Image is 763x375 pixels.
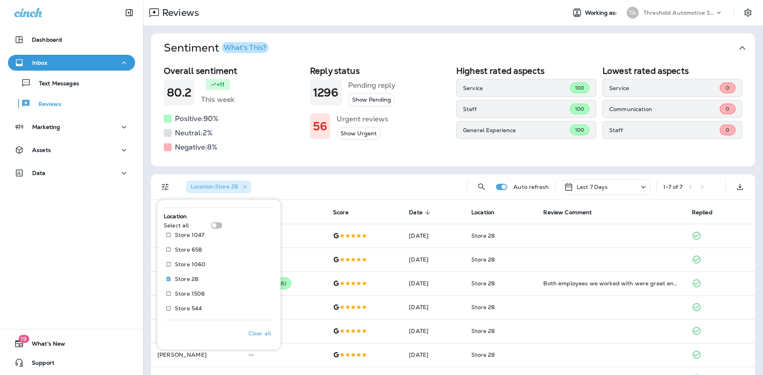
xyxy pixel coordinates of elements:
[403,248,465,271] td: [DATE]
[24,360,54,369] span: Support
[175,246,202,253] p: Store 658
[175,112,219,125] h5: Positive: 90 %
[575,106,584,112] span: 100
[741,6,755,20] button: Settings
[543,209,592,216] span: Review Comment
[175,261,205,267] p: Store 1060
[32,147,51,153] p: Assets
[175,127,213,139] h5: Neutral: 2 %
[118,5,140,21] button: Collapse Sidebar
[167,86,192,99] h1: 80.2
[242,248,327,271] td: --
[242,319,327,343] td: --
[471,327,495,335] span: Store 28
[577,184,608,190] p: Last 7 Days
[164,41,269,55] h1: Sentiment
[348,93,395,106] button: Show Pending
[471,304,495,311] span: Store 28
[726,106,729,112] span: 0
[463,127,570,133] p: General Experience
[157,33,761,63] button: SentimentWhat's This?
[32,124,60,130] p: Marketing
[463,85,570,91] p: Service
[471,280,495,287] span: Store 28
[403,295,465,319] td: [DATE]
[201,93,234,106] h5: This week
[31,101,61,108] p: Reviews
[333,209,359,216] span: Score
[627,7,639,19] div: TA
[242,224,327,248] td: --
[8,55,135,71] button: Inbox
[692,209,723,216] span: Replied
[248,330,271,337] p: Clear all
[32,37,62,43] p: Dashboard
[164,213,187,220] span: Location
[164,222,189,229] p: Select all
[609,106,720,112] p: Communication
[8,165,135,181] button: Data
[409,209,422,216] span: Date
[157,179,173,195] button: Filters
[609,85,720,91] p: Service
[242,343,327,367] td: --
[609,127,720,133] p: Staff
[513,184,549,190] p: Auto refresh
[191,183,238,190] span: Location : Store 28
[242,295,327,319] td: --
[31,80,79,88] p: Text Messages
[245,323,274,343] button: Clear all
[575,85,584,91] span: 100
[175,305,202,312] p: Store 544
[692,209,713,216] span: Replied
[8,355,135,371] button: Support
[726,127,729,133] span: 0
[8,119,135,135] button: Marketing
[157,195,281,350] div: Filters
[575,127,584,133] span: 100
[310,66,450,76] h2: Reply status
[175,141,217,154] h5: Negative: 8 %
[403,271,465,295] td: [DATE]
[471,351,495,358] span: Store 28
[463,106,570,112] p: Staff
[471,256,495,263] span: Store 28
[337,127,381,140] button: Show Urgent
[543,209,602,216] span: Review Comment
[471,209,505,216] span: Location
[151,63,755,166] div: SentimentWhat's This?
[222,42,269,53] button: What's This?
[474,179,490,195] button: Search Reviews
[157,352,236,358] p: [PERSON_NAME]
[8,95,135,112] button: Reviews
[663,184,682,190] div: 1 - 7 of 7
[732,179,748,195] button: Export as CSV
[403,224,465,248] td: [DATE]
[175,193,208,199] span: Date Range
[24,340,65,350] span: What's New
[8,32,135,48] button: Dashboard
[313,86,339,99] h1: 1296
[403,343,465,367] td: [DATE]
[726,85,729,91] span: 0
[337,113,388,125] h5: Urgent reviews
[159,7,199,19] p: Reviews
[333,209,349,216] span: Score
[471,209,494,216] span: Location
[18,335,29,343] span: 19
[8,142,135,158] button: Assets
[8,336,135,352] button: 19What's New
[543,279,679,287] div: Both employees we worked with were great and make our experience easy and enjoyable
[175,276,198,282] p: Store 28
[643,10,715,16] p: Threshold Automotive Service dba Grease Monkey
[186,181,251,193] div: Location:Store 28
[32,170,46,176] p: Data
[471,232,495,239] span: Store 28
[224,44,266,51] div: What's This?
[164,66,304,76] h2: Overall sentiment
[276,280,286,287] span: ( 85 )
[409,209,433,216] span: Date
[8,75,135,91] button: Text Messages
[217,81,225,88] p: +11
[32,60,47,66] p: Inbox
